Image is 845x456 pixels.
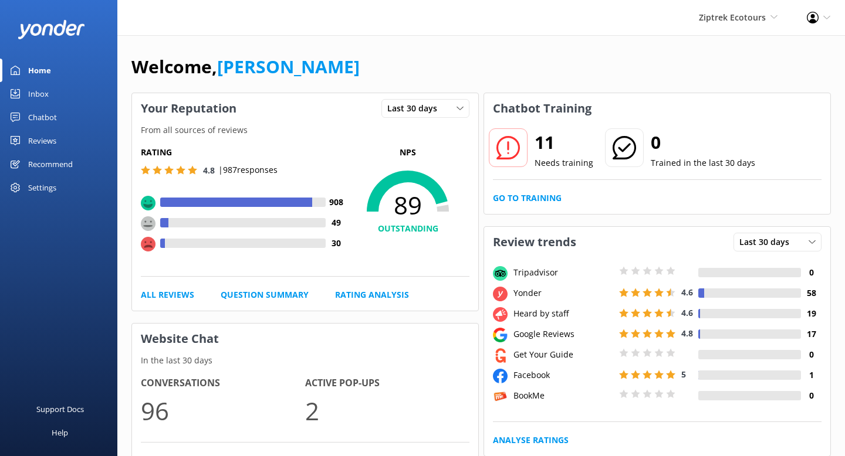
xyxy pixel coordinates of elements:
[346,222,469,235] h4: OUTSTANDING
[326,196,346,209] h4: 908
[131,53,360,81] h1: Welcome,
[493,192,562,205] a: Go to Training
[132,354,478,367] p: In the last 30 days
[141,391,305,430] p: 96
[132,124,478,137] p: From all sources of reviews
[681,287,693,298] span: 4.6
[511,266,616,279] div: Tripadvisor
[681,307,693,318] span: 4.6
[387,102,444,115] span: Last 30 days
[801,369,822,382] h4: 1
[511,307,616,320] div: Heard by staff
[511,348,616,361] div: Get Your Guide
[681,328,693,339] span: 4.8
[141,288,194,301] a: All Reviews
[739,236,796,249] span: Last 30 days
[203,165,215,176] span: 4.8
[305,376,469,391] h4: Active Pop-ups
[493,434,569,447] a: Analyse Ratings
[326,216,346,229] h4: 49
[141,376,305,391] h4: Conversations
[651,128,755,156] h2: 0
[335,288,409,301] a: Rating Analysis
[221,288,309,301] a: Question Summary
[801,348,822,361] h4: 0
[305,391,469,430] p: 2
[132,93,245,124] h3: Your Reputation
[28,176,56,199] div: Settings
[28,59,51,82] div: Home
[218,164,278,176] p: | 987 responses
[801,287,822,300] h4: 58
[651,156,755,169] p: Trained in the last 30 days
[484,227,585,257] h3: Review trends
[484,93,600,124] h3: Chatbot Training
[346,190,469,220] span: 89
[511,389,616,402] div: BookMe
[28,82,49,106] div: Inbox
[681,369,686,380] span: 5
[511,328,616,341] div: Google Reviews
[535,156,593,169] p: Needs training
[801,307,822,320] h4: 19
[141,146,346,159] h5: Rating
[326,237,346,250] h4: 30
[52,421,68,444] div: Help
[132,324,478,354] h3: Website Chat
[28,152,73,176] div: Recommend
[511,369,616,382] div: Facebook
[699,12,766,23] span: Ziptrek Ecotours
[511,287,616,300] div: Yonder
[801,389,822,402] h4: 0
[217,55,360,79] a: [PERSON_NAME]
[36,397,84,421] div: Support Docs
[535,128,593,156] h2: 11
[28,106,57,129] div: Chatbot
[801,266,822,279] h4: 0
[346,146,469,159] p: NPS
[18,20,85,39] img: yonder-white-logo.png
[28,129,56,152] div: Reviews
[801,328,822,341] h4: 17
